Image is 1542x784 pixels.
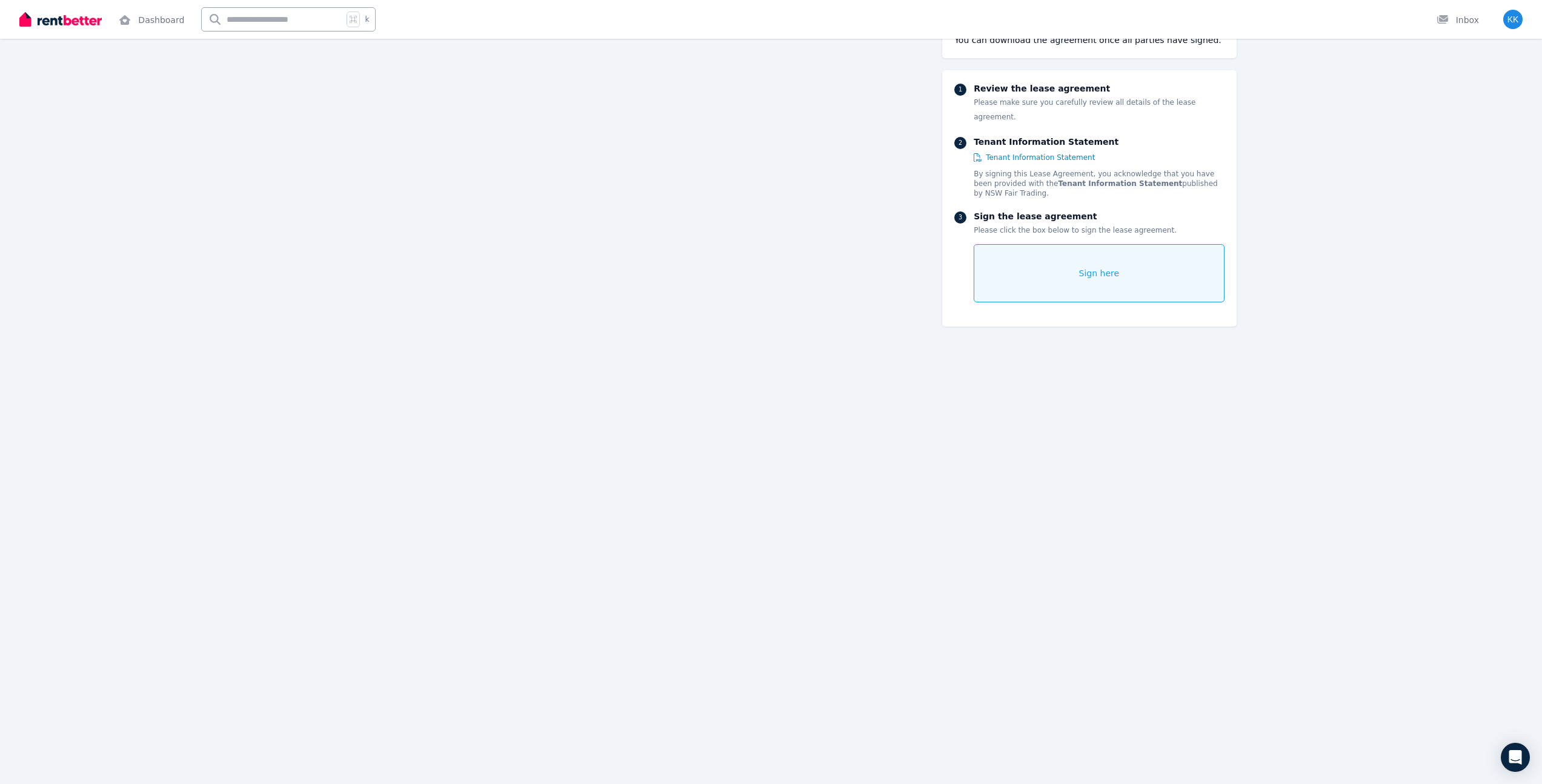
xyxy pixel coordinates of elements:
[974,98,1195,121] span: Please make sure you carefully review all details of the lease agreement.
[954,34,1224,46] div: You can download the agreement once all parties have signed.
[954,211,966,224] div: 3
[1058,179,1182,188] strong: Tenant Information Statement
[954,84,966,96] div: 1
[974,153,1095,162] a: Tenant Information Statement
[1079,267,1120,279] span: Sign here
[974,210,1224,222] p: Sign the lease agreement
[19,10,102,28] img: RentBetter
[1501,743,1530,772] div: Open Intercom Messenger
[1503,10,1523,29] img: Kyle Kahan
[986,153,1095,162] span: Tenant Information Statement
[954,137,966,149] div: 2
[974,136,1224,148] p: Tenant Information Statement
[1437,14,1479,26] div: Inbox
[365,15,369,24] span: k
[974,169,1224,198] p: By signing this Lease Agreement, you acknowledge that you have been provided with the published b...
[974,226,1177,234] span: Please click the box below to sign the lease agreement.
[974,82,1224,95] p: Review the lease agreement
